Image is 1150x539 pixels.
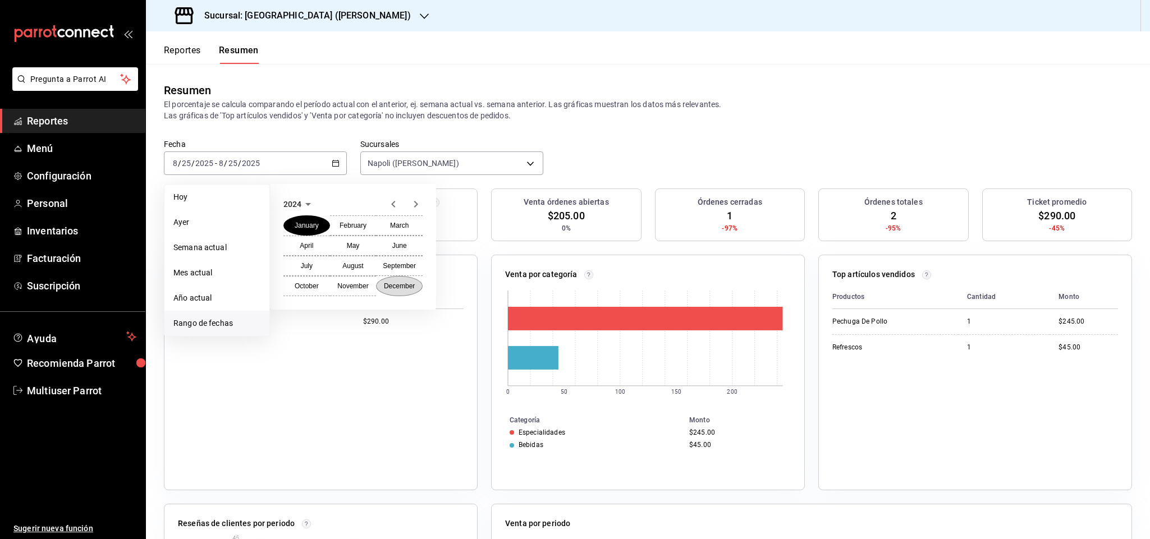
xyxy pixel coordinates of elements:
[561,389,567,395] text: 50
[181,159,191,168] input: --
[173,317,260,329] span: Rango de fechas
[832,343,945,352] div: Refrescos
[295,222,319,229] abbr: January 2024
[164,99,1132,121] p: El porcentaje se calcula comparando el período actual con el anterior, ej. semana actual vs. sema...
[283,215,330,236] button: January 2024
[722,223,737,233] span: -97%
[241,159,260,168] input: ----
[173,292,260,304] span: Año actual
[360,140,543,148] label: Sucursales
[164,82,211,99] div: Resumen
[727,208,732,223] span: 1
[384,282,415,290] abbr: December 2024
[832,317,945,326] div: Pechuga De Pollo
[376,276,423,296] button: December 2024
[698,196,762,208] h3: Órdenes cerradas
[215,159,217,168] span: -
[1038,208,1075,223] span: $290.00
[506,389,510,395] text: 0
[27,196,136,211] span: Personal
[178,159,181,168] span: /
[30,73,121,85] span: Pregunta a Parrot AI
[392,242,407,250] abbr: June 2024
[1049,223,1065,233] span: -45%
[238,159,241,168] span: /
[685,414,804,426] th: Monto
[27,330,122,343] span: Ayuda
[8,81,138,93] a: Pregunta a Parrot AI
[368,158,459,169] span: Napoli ([PERSON_NAME])
[195,9,411,22] h3: Sucursal: [GEOGRAPHIC_DATA] ([PERSON_NAME])
[283,256,330,276] button: July 2024
[283,236,330,256] button: April 2024
[178,518,295,529] p: Reseñas de clientes por periodo
[219,45,259,64] button: Resumen
[27,383,136,398] span: Multiuser Parrot
[891,208,896,223] span: 2
[228,159,238,168] input: --
[283,197,315,211] button: 2024
[519,441,543,449] div: Bebidas
[562,223,571,233] span: 0%
[505,518,570,529] p: Venta por periodo
[864,196,923,208] h3: Órdenes totales
[172,159,178,168] input: --
[519,429,565,436] div: Especialidades
[27,113,136,128] span: Reportes
[27,251,136,266] span: Facturación
[123,29,132,38] button: open_drawer_menu
[27,141,136,156] span: Menú
[164,45,201,64] button: Reportes
[295,282,319,290] abbr: October 2024
[27,168,136,183] span: Configuración
[12,67,138,91] button: Pregunta a Parrot AI
[347,242,360,250] abbr: May 2024
[173,216,260,228] span: Ayer
[383,262,416,270] abbr: September 2024
[376,256,423,276] button: September 2024
[330,256,377,276] button: August 2024
[300,242,313,250] abbr: April 2024
[376,215,423,236] button: March 2024
[195,159,214,168] input: ----
[363,317,464,326] div: $290.00
[224,159,227,168] span: /
[330,215,377,236] button: February 2024
[492,414,685,426] th: Categoría
[337,282,368,290] abbr: November 2024
[967,317,1041,326] div: 1
[958,285,1050,309] th: Cantidad
[13,523,136,535] span: Sugerir nueva función
[832,269,915,280] p: Top artículos vendidos
[27,223,136,238] span: Inventarios
[342,262,363,270] abbr: August 2024
[615,389,625,395] text: 100
[886,223,901,233] span: -95%
[1059,343,1118,352] div: $45.00
[173,242,260,254] span: Semana actual
[27,356,136,371] span: Recomienda Parrot
[173,191,260,203] span: Hoy
[283,200,301,209] span: 2024
[505,269,578,280] p: Venta por categoría
[727,389,737,395] text: 200
[340,222,366,229] abbr: February 2024
[548,208,585,223] span: $205.00
[173,267,260,279] span: Mes actual
[376,236,423,256] button: June 2024
[164,45,259,64] div: navigation tabs
[1059,317,1118,326] div: $245.00
[689,441,786,449] div: $45.00
[390,222,409,229] abbr: March 2024
[283,276,330,296] button: October 2024
[218,159,224,168] input: --
[330,236,377,256] button: May 2024
[191,159,195,168] span: /
[832,285,958,309] th: Productos
[1027,196,1087,208] h3: Ticket promedio
[301,262,313,270] abbr: July 2024
[164,140,347,148] label: Fecha
[330,276,377,296] button: November 2024
[524,196,609,208] h3: Venta órdenes abiertas
[1050,285,1118,309] th: Monto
